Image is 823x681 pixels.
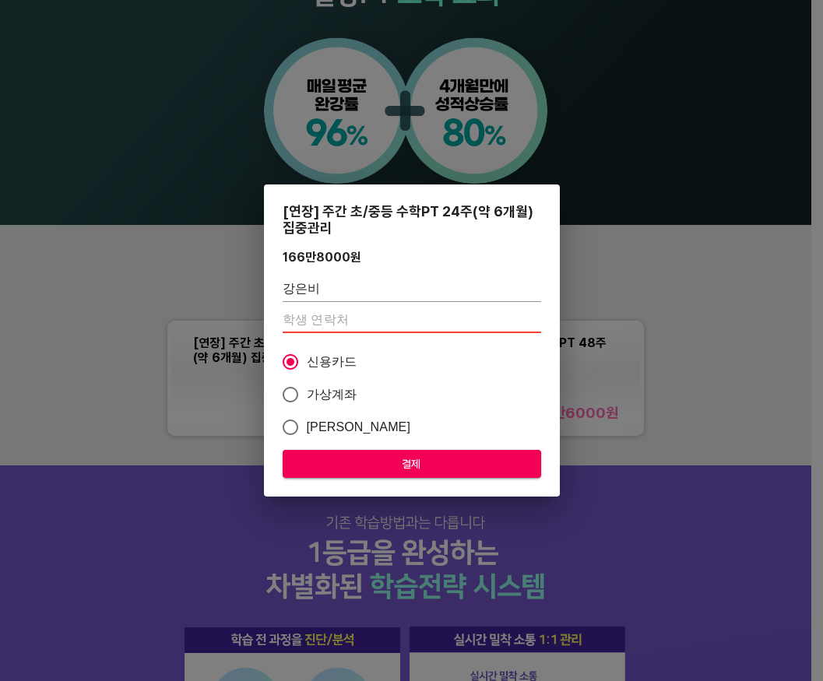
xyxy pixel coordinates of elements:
[283,250,361,265] div: 166만8000 원
[283,203,541,236] div: [연장] 주간 초/중등 수학PT 24주(약 6개월) 집중관리
[307,418,411,437] span: [PERSON_NAME]
[283,277,541,302] input: 학생 이름
[283,450,541,479] button: 결제
[307,385,357,404] span: 가상계좌
[307,353,357,371] span: 신용카드
[295,455,529,474] span: 결제
[283,308,541,333] input: 학생 연락처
